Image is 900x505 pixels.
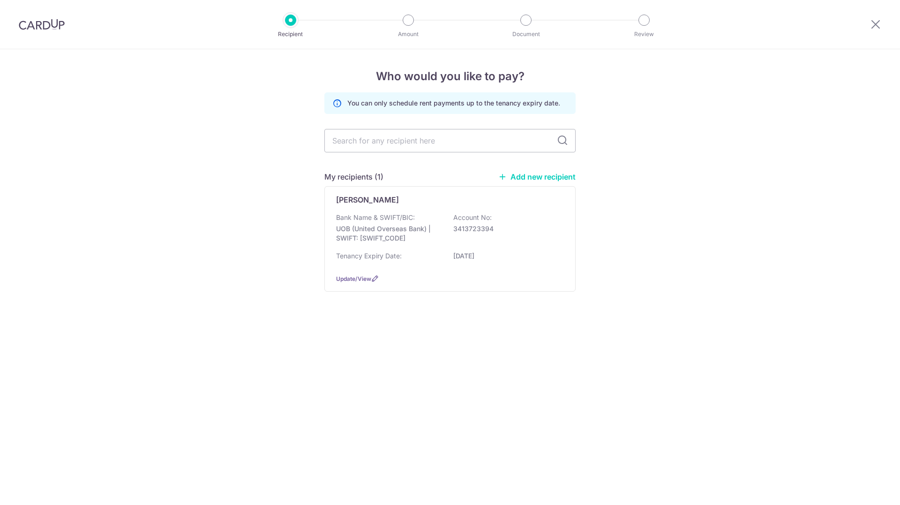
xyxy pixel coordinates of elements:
[336,251,402,261] p: Tenancy Expiry Date:
[324,171,383,182] h5: My recipients (1)
[324,129,576,152] input: Search for any recipient here
[374,30,443,39] p: Amount
[336,213,415,222] p: Bank Name & SWIFT/BIC:
[256,30,325,39] p: Recipient
[19,19,65,30] img: CardUp
[347,98,560,108] p: You can only schedule rent payments up to the tenancy expiry date.
[491,30,561,39] p: Document
[336,194,399,205] p: [PERSON_NAME]
[840,477,891,500] iframe: Opens a widget where you can find more information
[336,275,371,282] a: Update/View
[498,172,576,181] a: Add new recipient
[453,213,492,222] p: Account No:
[609,30,679,39] p: Review
[336,224,441,243] p: UOB (United Overseas Bank) | SWIFT: [SWIFT_CODE]
[324,68,576,85] h4: Who would you like to pay?
[453,224,558,234] p: 3413723394
[453,251,558,261] p: [DATE]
